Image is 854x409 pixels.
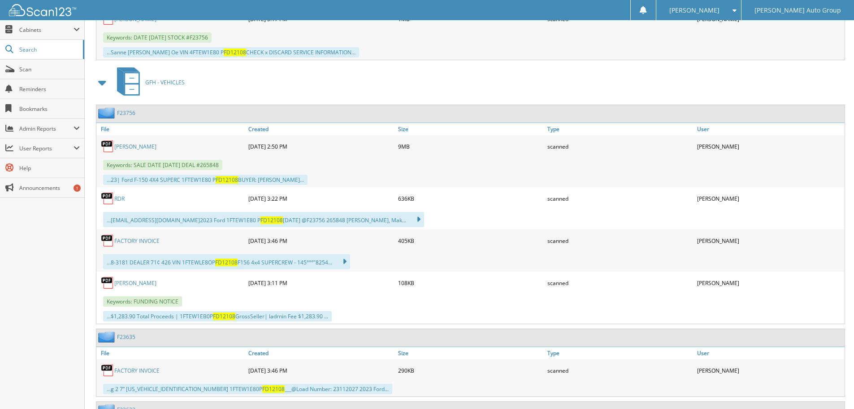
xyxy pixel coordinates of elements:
[103,47,359,57] div: ...Sanne [PERSON_NAME] Oe VIN 4FTEW1E80 P CHECK x DISCARD SERVICE INFORMATION...
[98,331,117,343] img: folder2.png
[103,160,222,170] span: Keywords: SALE DATE [DATE] DEAL #265848
[695,232,845,250] div: [PERSON_NAME]
[246,274,396,292] div: [DATE] 3:11 PM
[754,8,841,13] span: [PERSON_NAME] Auto Group
[19,105,80,113] span: Bookmarks
[103,384,392,394] div: ...g 2 7” [US_VEHICLE_IDENTIFICATION_NUMBER] 1FTEW1E80P ___@Load Number: 23112027 2023 Ford...
[215,259,238,266] span: FD12108
[145,79,185,86] span: GFH - VEHICLES
[103,311,332,321] div: ...$1,283.90 Total Proceeds | 1FTEW1EB0P GrossSeller| ladrnin Fee $1,283.90 ...
[669,8,720,13] span: [PERSON_NAME]
[246,137,396,155] div: [DATE] 2:50 PM
[246,347,396,359] a: Created
[101,234,114,247] img: PDF.png
[114,143,156,150] a: [PERSON_NAME]
[114,279,156,287] a: [PERSON_NAME]
[695,189,845,207] div: [PERSON_NAME]
[396,137,546,155] div: 9MB
[695,361,845,379] div: [PERSON_NAME]
[19,164,80,172] span: Help
[114,195,125,202] a: RDR
[216,176,238,184] span: FD12108
[396,123,546,135] a: Size
[224,48,246,56] span: FD12108
[117,333,135,341] a: F23635
[809,366,854,409] iframe: Chat Widget
[101,364,114,377] img: PDF.png
[19,184,80,192] span: Announcements
[695,274,845,292] div: [PERSON_NAME]
[96,347,246,359] a: File
[396,361,546,379] div: 290KB
[19,26,74,34] span: Cabinets
[695,123,845,135] a: User
[545,347,695,359] a: Type
[74,185,81,192] div: 1
[19,46,78,53] span: Search
[695,347,845,359] a: User
[246,232,396,250] div: [DATE] 3:46 PM
[396,232,546,250] div: 405KB
[103,175,308,185] div: ...23| Ford F-150 4X4 SUPERC 1FTEW1E80 P BUYER: [PERSON_NAME]...
[101,140,114,153] img: PDF.png
[98,107,117,119] img: folder2.png
[246,123,396,135] a: Created
[695,137,845,155] div: [PERSON_NAME]
[96,123,246,135] a: File
[545,189,695,207] div: scanned
[19,125,74,132] span: Admin Reports
[545,232,695,250] div: scanned
[101,276,114,290] img: PDF.png
[246,189,396,207] div: [DATE] 3:22 PM
[19,66,80,73] span: Scan
[9,4,76,16] img: scan123-logo-white.svg
[19,85,80,93] span: Reminders
[260,216,283,224] span: FD12108
[101,192,114,205] img: PDF.png
[103,212,424,227] div: ...[EMAIL_ADDRESS][DOMAIN_NAME] 2023 Ford 1FTEW1E80 P [DATE] @F23756 265848 [PERSON_NAME], Mak...
[103,296,182,307] span: Keywords: FUNDING NOTICE
[114,367,160,374] a: FACTORY INVOICE
[213,312,235,320] span: FD12108
[114,237,160,245] a: FACTORY INVOICE
[246,361,396,379] div: [DATE] 3:46 PM
[396,189,546,207] div: 636KB
[117,109,135,117] a: F23756
[545,137,695,155] div: scanned
[19,145,74,152] span: User Reports
[112,65,185,100] a: GFH - VEHICLES
[262,385,285,393] span: FD12108
[103,254,350,269] div: ...8-3181 DEALER 71¢ 426 VIN 1FTEWLE8OP F156 4x4 SUPERCREW - 145°°°"8254...
[545,361,695,379] div: scanned
[545,274,695,292] div: scanned
[396,347,546,359] a: Size
[545,123,695,135] a: Type
[103,32,212,43] span: Keywords: DATE [DATE] STOCK #F23756
[396,274,546,292] div: 108KB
